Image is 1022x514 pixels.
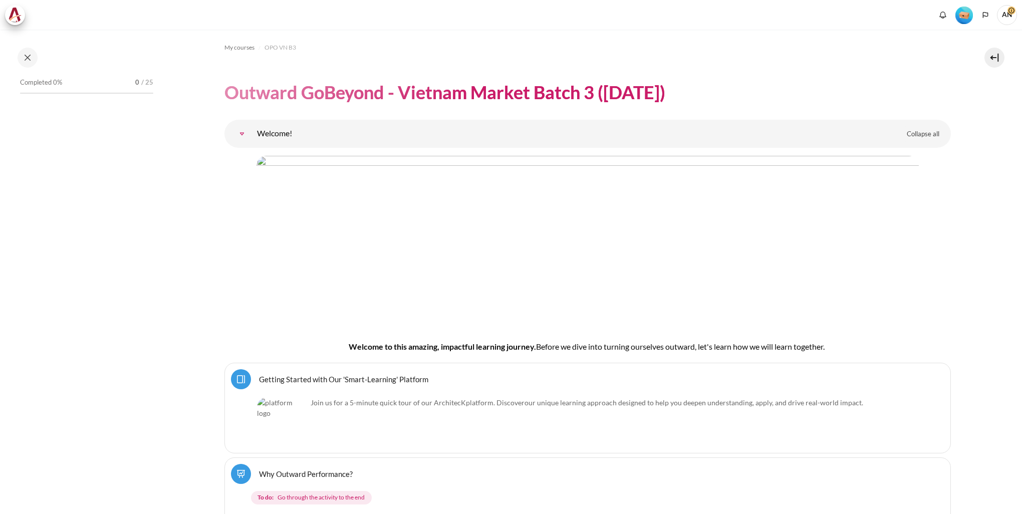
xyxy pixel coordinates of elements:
[259,374,428,384] a: Getting Started with Our 'Smart-Learning' Platform
[224,40,951,56] nav: Navigation bar
[278,493,365,502] span: Go through the activity to the end
[5,5,30,25] a: Architeck Architeck
[541,342,825,351] span: efore we dive into turning ourselves outward, let's learn how we will learn together.
[259,469,353,478] a: Why Outward Performance?
[251,489,928,507] div: Completion requirements for Why Outward Performance?
[899,126,947,143] a: Collapse all
[978,8,993,23] button: Languages
[997,5,1017,25] span: AN
[525,398,863,407] span: .
[135,78,139,88] span: 0
[8,8,22,23] img: Architeck
[232,124,252,144] a: Welcome!
[224,81,665,104] h1: Outward GoBeyond - Vietnam Market Batch 3 ([DATE])
[935,8,950,23] div: Show notification window with no new notifications
[955,6,973,24] div: Level #1
[257,397,918,408] p: Join us for a 5-minute quick tour of our ArchitecK platform. Discover
[265,43,296,52] span: OPO VN B3
[525,398,862,407] span: our unique learning approach designed to help you deepen understanding, apply, and drive real-wor...
[224,43,254,52] span: My courses
[907,129,939,139] span: Collapse all
[224,42,254,54] a: My courses
[257,341,919,353] h4: Welcome to this amazing, impactful learning journey.
[141,78,153,88] span: / 25
[258,493,274,502] strong: To do:
[257,397,307,447] img: platform logo
[997,5,1017,25] a: User menu
[265,42,296,54] a: OPO VN B3
[955,7,973,24] img: Level #1
[20,78,62,88] span: Completed 0%
[951,6,977,24] a: Level #1
[536,342,541,351] span: B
